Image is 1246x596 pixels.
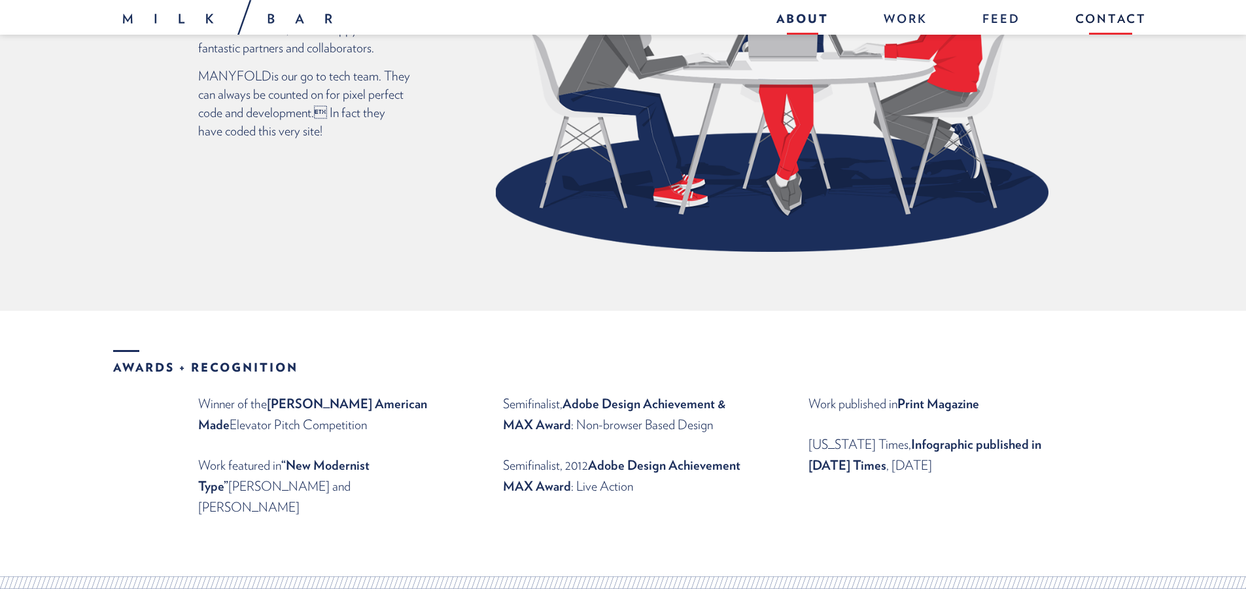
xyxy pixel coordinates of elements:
li: Semifinalist, : Non-browser Based Design [503,393,743,435]
li: [US_STATE] Times, , [DATE] [808,434,1048,476]
strong: Adobe Design Achievement & MAX Award [503,396,726,432]
a: About [763,7,842,35]
a: Work [871,7,941,35]
strong: Adobe Design Achievement MAX Award [503,457,740,494]
strong: Awards + Recognition [113,350,298,374]
li: Work published in [808,393,1048,414]
a: Feed [969,7,1033,35]
strong: Print Magazine [897,396,979,412]
a: MANYFOLD [198,68,271,84]
li: Work featured in [PERSON_NAME] and [PERSON_NAME] [198,455,438,517]
strong: Infographic published in [DATE] Times [808,436,1041,473]
a: Contact [1062,7,1147,35]
li: Semifinalist, 2012 : Live Action [503,455,743,497]
strong: “New Modernist Type” [198,457,370,494]
li: Winner of the Elevator Pitch Competition [198,393,438,435]
p: is our go to tech team. They can always be counted on for pixel perfect code and development. In... [198,67,411,140]
strong: [PERSON_NAME] American Made [198,396,427,432]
